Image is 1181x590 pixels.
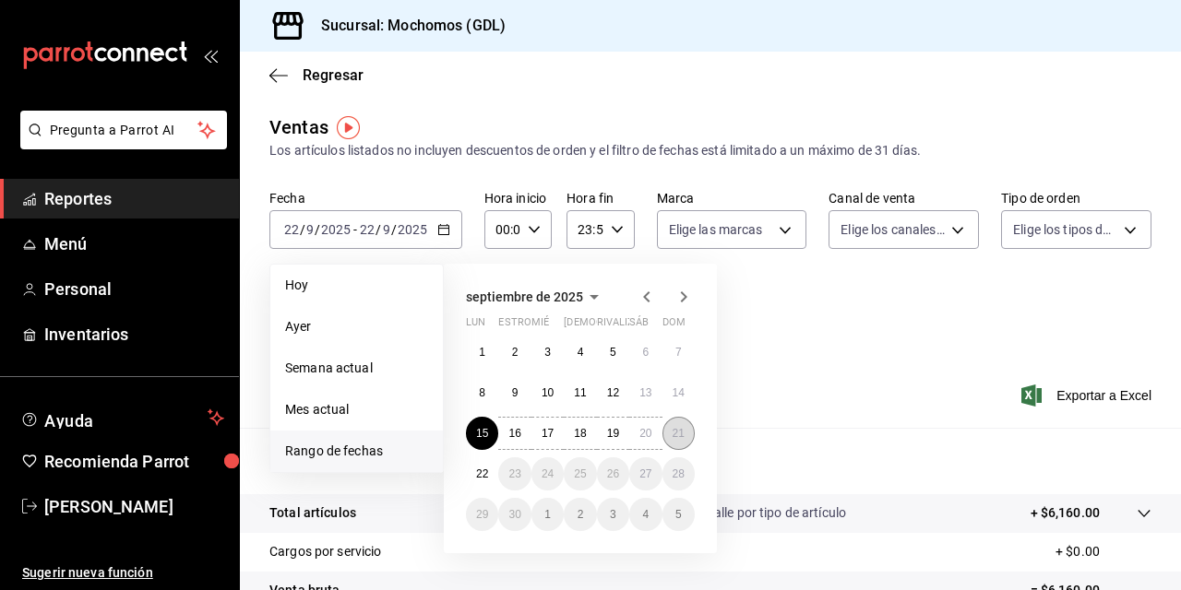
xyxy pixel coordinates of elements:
[1025,384,1151,407] button: Exportar a Excel
[44,407,200,429] span: Ayuda
[662,457,695,490] button: 28 de septiembre de 2025
[466,286,605,308] button: septiembre de 2025
[285,442,428,461] span: Rango de fechas
[1056,388,1151,403] font: Exportar a Excel
[466,417,498,450] button: 15 de septiembre de 2025
[203,48,218,63] button: open_drawer_menu
[283,222,300,237] input: --
[610,346,616,359] abbr: 5 de septiembre de 2025
[20,111,227,149] button: Pregunta a Parrot AI
[44,189,112,208] font: Reportes
[829,192,979,205] label: Canal de venta
[564,336,596,369] button: 4 de septiembre de 2025
[531,498,564,531] button: 1 de octubre de 2025
[476,467,488,480] abbr: 22 de septiembre de 2025
[466,376,498,409] button: 8 de septiembre de 2025
[542,467,554,480] abbr: 24 de septiembre de 2025
[1013,220,1117,239] span: Elige los tipos de orden
[597,316,648,336] abbr: viernes
[498,316,556,336] abbr: martes
[675,346,682,359] abbr: 7 de septiembre de 2025
[642,346,649,359] abbr: 6 de septiembre de 2025
[574,386,586,399] abbr: 11 de septiembre de 2025
[642,508,649,521] abbr: 4 de octubre de 2025
[466,289,583,304] span: septiembre de 2025
[673,386,685,399] abbr: 14 de septiembre de 2025
[476,508,488,521] abbr: 29 de septiembre de 2025
[662,336,695,369] button: 7 de septiembre de 2025
[382,222,391,237] input: --
[597,336,629,369] button: 5 de septiembre de 2025
[597,457,629,490] button: 26 de septiembre de 2025
[391,222,397,237] span: /
[285,317,428,336] span: Ayer
[629,336,662,369] button: 6 de septiembre de 2025
[269,141,1151,160] div: Los artículos listados no incluyen descuentos de orden y el filtro de fechas está limitado a un m...
[564,498,596,531] button: 2 de octubre de 2025
[44,324,128,344] font: Inventarios
[567,192,634,205] label: Hora fin
[476,427,488,440] abbr: 15 de septiembre de 2025
[629,376,662,409] button: 13 de septiembre de 2025
[607,386,619,399] abbr: 12 de septiembre de 2025
[639,427,651,440] abbr: 20 de septiembre de 2025
[269,66,364,84] button: Regresar
[303,66,364,84] span: Regresar
[512,386,519,399] abbr: 9 de septiembre de 2025
[597,498,629,531] button: 3 de octubre de 2025
[466,336,498,369] button: 1 de septiembre de 2025
[597,417,629,450] button: 19 de septiembre de 2025
[662,376,695,409] button: 14 de septiembre de 2025
[531,336,564,369] button: 3 de septiembre de 2025
[498,417,531,450] button: 16 de septiembre de 2025
[673,427,685,440] abbr: 21 de septiembre de 2025
[542,386,554,399] abbr: 10 de septiembre de 2025
[300,222,305,237] span: /
[669,220,763,239] span: Elige las marcas
[531,457,564,490] button: 24 de septiembre de 2025
[305,222,315,237] input: --
[841,220,945,239] span: Elige los canales de venta
[466,457,498,490] button: 22 de septiembre de 2025
[508,508,520,521] abbr: 30 de septiembre de 2025
[578,346,584,359] abbr: 4 de septiembre de 2025
[1031,503,1100,523] p: + $6,160.00
[269,542,382,561] p: Cargos por servicio
[376,222,381,237] span: /
[639,386,651,399] abbr: 13 de septiembre de 2025
[315,222,320,237] span: /
[1056,542,1151,561] p: + $0.00
[531,316,549,336] abbr: miércoles
[629,417,662,450] button: 20 de septiembre de 2025
[44,452,189,471] font: Recomienda Parrot
[639,467,651,480] abbr: 27 de septiembre de 2025
[269,113,328,141] div: Ventas
[498,498,531,531] button: 30 de septiembre de 2025
[610,508,616,521] abbr: 3 de octubre de 2025
[574,427,586,440] abbr: 18 de septiembre de 2025
[662,417,695,450] button: 21 de septiembre de 2025
[564,376,596,409] button: 11 de septiembre de 2025
[531,376,564,409] button: 10 de septiembre de 2025
[508,467,520,480] abbr: 23 de septiembre de 2025
[479,386,485,399] abbr: 8 de septiembre de 2025
[397,222,428,237] input: ----
[337,116,360,139] img: Marcador de información sobre herramientas
[531,417,564,450] button: 17 de septiembre de 2025
[662,498,695,531] button: 5 de octubre de 2025
[44,234,88,254] font: Menú
[269,192,462,205] label: Fecha
[662,316,686,336] abbr: domingo
[50,121,198,140] span: Pregunta a Parrot AI
[320,222,352,237] input: ----
[353,222,357,237] span: -
[574,467,586,480] abbr: 25 de septiembre de 2025
[607,467,619,480] abbr: 26 de septiembre de 2025
[484,192,552,205] label: Hora inicio
[578,508,584,521] abbr: 2 de octubre de 2025
[498,457,531,490] button: 23 de septiembre de 2025
[564,316,673,336] abbr: jueves
[657,192,807,205] label: Marca
[285,276,428,295] span: Hoy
